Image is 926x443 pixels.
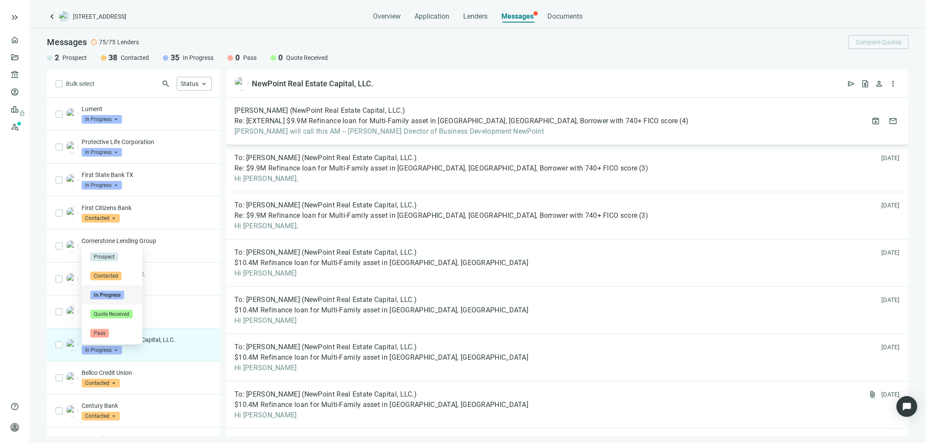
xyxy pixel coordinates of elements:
span: Quote Received [90,310,133,318]
span: To: [PERSON_NAME] (NewPoint Real Estate Capital, LLC.) [234,343,417,351]
span: attach_file [869,390,877,399]
div: [DATE] [882,390,900,399]
img: 80b476db-b12d-4f50-a936-71f22a95f259 [66,306,78,318]
button: mail [886,114,900,128]
span: person [875,79,883,88]
img: 9901bdd9-2844-4f01-af16-050bde43efd2.png [66,207,78,219]
span: Status [181,80,198,87]
button: send [844,77,858,91]
span: 75/75 [99,38,115,46]
span: Messages [47,37,87,47]
span: Re: $9.9M Refinance loan for Multi-Family asset in [GEOGRAPHIC_DATA], [GEOGRAPHIC_DATA], Borrower... [234,164,637,173]
span: send [847,79,856,88]
p: First Citizens Bank [82,203,212,212]
p: Cornerstone Lending Group [82,236,212,245]
span: keyboard_arrow_up [200,80,208,88]
div: NewPoint Real Estate Capital, LLC. [252,79,373,89]
span: ( 4 ) [680,117,689,125]
span: ( 3 ) [639,211,648,220]
span: Contacted [121,53,149,62]
p: KeyBank [82,434,212,443]
span: Pass [243,53,257,62]
a: keyboard_arrow_left [47,11,57,22]
p: NewPoint Real Estate Capital, LLC. [82,335,212,344]
span: Application [415,12,449,21]
p: Century Bank [82,401,212,410]
img: 06d9989f-a97b-41ba-8922-37ca6dbbbf51.png [66,339,78,351]
span: Pass [90,329,109,338]
span: 35 [171,53,179,63]
span: ( 3 ) [639,164,648,173]
span: [PERSON_NAME] (NewPoint Real Estate Capital, LLC.) [234,106,405,115]
span: search [161,79,170,88]
span: Hi [PERSON_NAME] [234,364,528,372]
span: Quote Received [286,53,328,62]
div: [DATE] [882,154,900,162]
p: Bellco Credit Union [82,368,212,377]
img: f3f17009-5499-4fdb-ae24-b4f85919d8eb [66,240,78,252]
span: In Progress [82,346,122,354]
span: Contacted [90,272,122,280]
span: Lenders [117,38,139,46]
button: archive [869,114,883,128]
span: $10.4M Refinance loan for Multi-Family asset in [GEOGRAPHIC_DATA], [GEOGRAPHIC_DATA] [234,353,528,362]
img: 4475daf1-02ad-4071-bd35-4fddd677ec0c [66,141,78,153]
span: Hi [PERSON_NAME] [234,316,528,325]
span: help [10,402,19,411]
span: $10.4M Refinance loan for Multi-Family asset in [GEOGRAPHIC_DATA], [GEOGRAPHIC_DATA] [234,259,528,267]
span: To: [PERSON_NAME] (NewPoint Real Estate Capital, LLC.) [234,154,417,162]
img: c1596327-9c23-411d-8666-4e056032f761.png [66,372,78,384]
span: Re: [EXTERNAL] $9.9M Refinance loan for Multi-Family asset in [GEOGRAPHIC_DATA], [GEOGRAPHIC_DATA... [234,117,678,125]
span: In Progress [82,115,122,124]
span: In Progress [82,148,122,157]
span: Bulk select [66,79,95,89]
p: Arbor Realty Trust [82,302,212,311]
span: person [10,423,19,432]
p: Lument [82,105,212,113]
span: Messages [501,12,534,20]
span: Prospect [63,53,87,62]
span: To: [PERSON_NAME] (NewPoint Real Estate Capital, LLC.) [234,390,417,399]
span: Hi [PERSON_NAME] [234,411,528,420]
span: In Progress [90,291,124,299]
span: [STREET_ADDRESS] [73,12,126,21]
span: Contacted [82,214,120,223]
span: Re: $9.9M Refinance loan for Multi-Family asset in [GEOGRAPHIC_DATA], [GEOGRAPHIC_DATA], Borrower... [234,211,637,220]
span: Hi [PERSON_NAME], [234,174,648,183]
img: 409b8918-62c4-482d-91ad-bfb425df664f [66,174,78,186]
span: Hi [PERSON_NAME] [234,269,528,278]
span: Contacted [82,412,120,420]
img: 4a625ee1-9b78-464d-8145-9b5a9ca349c5.png [66,273,78,285]
img: bdbad3f4-b97c-4c5a-ad8a-08d8f50c107c [66,405,78,417]
span: To: [PERSON_NAME] (NewPoint Real Estate Capital, LLC.) [234,295,417,304]
span: Overview [373,12,401,21]
span: mail [889,117,897,125]
span: [PERSON_NAME] will call this AM -- [PERSON_NAME] Director of Business Development NewPoint [234,127,689,136]
div: Open Intercom Messenger [896,396,917,417]
p: First State Bank TX [82,171,212,179]
span: more_vert [889,79,897,88]
span: $10.4M Refinance loan for Multi-Family asset in [GEOGRAPHIC_DATA], [GEOGRAPHIC_DATA] [234,306,528,315]
img: 0f528408-7142-4803-9582-e9a460d8bd61.png [66,108,78,120]
span: In Progress [183,53,214,62]
span: 2 [55,53,59,63]
button: more_vert [886,77,900,91]
span: 0 [278,53,283,63]
span: request_quote [861,79,870,88]
span: 0 [235,53,240,63]
span: Lenders [463,12,488,21]
span: Contacted [82,379,120,387]
span: 38 [109,53,117,63]
button: keyboard_double_arrow_right [10,12,20,23]
span: Documents [547,12,583,21]
span: To: [PERSON_NAME] (NewPoint Real Estate Capital, LLC.) [234,201,417,210]
p: East West Bancorp, Inc. [82,269,212,278]
div: [DATE] [882,201,900,210]
button: person [872,77,886,91]
button: Compare Quotes [848,35,909,49]
button: request_quote [858,77,872,91]
span: archive [871,117,880,125]
p: Protective Life Corporation [82,138,212,146]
